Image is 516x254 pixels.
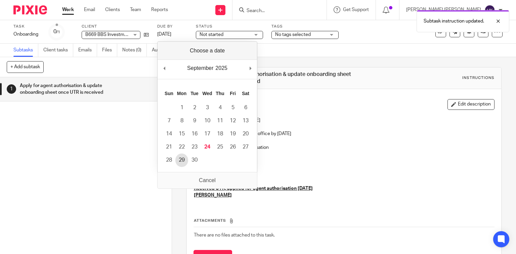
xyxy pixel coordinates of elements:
[246,8,306,14] input: Search
[175,114,188,127] button: 8
[130,6,141,13] a: Team
[194,233,275,238] span: There are no files attached to this task.
[247,63,254,73] button: Next Month
[226,127,239,140] button: 19
[196,24,263,29] label: Status
[194,171,494,178] p: Cheytan. S
[194,193,232,198] u: [PERSON_NAME]
[214,63,228,73] div: 2025
[7,84,16,94] div: 1
[105,6,120,13] a: Clients
[20,81,107,98] h1: Apply for agent authorisation & update onboarding sheet once UTR is received
[201,101,214,114] button: 3
[214,127,226,140] button: 18
[188,140,201,154] button: 23
[230,91,236,96] abbr: Friday
[239,101,252,114] button: 6
[43,44,73,57] a: Client tasks
[194,144,494,151] p: Please apply for agent authorisation
[226,101,239,114] button: 5
[201,127,214,140] button: 17
[186,63,214,73] div: September
[208,71,358,85] h1: Apply for agent authorisation & update onboarding sheet once UTR is received
[84,6,95,13] a: Email
[163,140,175,154] button: 21
[151,6,168,13] a: Reports
[13,24,40,29] label: Task
[157,32,171,37] span: [DATE]
[484,5,495,15] img: svg%3E
[53,28,60,36] div: 0
[82,24,149,29] label: Client
[157,24,187,29] label: Due by
[194,219,226,222] span: Attachments
[163,114,175,127] button: 7
[239,140,252,154] button: 27
[214,114,226,127] button: 11
[13,44,38,57] a: Subtasks
[13,5,47,14] img: Pixie
[7,61,44,73] button: + Add subtask
[242,91,249,96] abbr: Saturday
[165,91,173,96] abbr: Sunday
[239,114,252,127] button: 13
[13,31,40,38] div: Onboarding
[78,44,97,57] a: Emails
[175,127,188,140] button: 15
[201,114,214,127] button: 10
[161,63,168,73] button: Previous Month
[194,117,494,124] p: I have applied for UTR on [DATE]
[462,75,494,81] div: Instructions
[175,140,188,154] button: 22
[424,18,484,25] p: Subtask instruction updated.
[202,91,212,96] abbr: Wednesday
[175,101,188,114] button: 1
[188,127,201,140] button: 16
[85,32,154,37] span: B669 BBS Investment Group Ltd
[226,114,239,127] button: 12
[62,6,74,13] a: Work
[194,158,494,164] p: Thanks & regards,
[190,91,199,96] abbr: Tuesday
[201,140,214,154] button: 24
[177,91,186,96] abbr: Monday
[275,32,311,37] span: No tags selected
[102,44,117,57] a: Files
[214,140,226,154] button: 25
[175,154,188,167] button: 29
[163,127,175,140] button: 14
[188,114,201,127] button: 9
[188,101,201,114] button: 2
[188,154,201,167] button: 30
[56,30,60,34] small: /1
[214,101,226,114] button: 4
[447,99,494,110] button: Edit description
[194,186,313,191] u: Received UTR, applied for agent authorisation [DATE]
[226,140,239,154] button: 26
[239,127,252,140] button: 20
[200,32,223,37] span: Not started
[163,154,175,167] button: 28
[194,130,494,137] p: This should be received at our office by [DATE]
[152,44,178,57] a: Audit logs
[216,91,224,96] abbr: Thursday
[122,44,147,57] a: Notes (0)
